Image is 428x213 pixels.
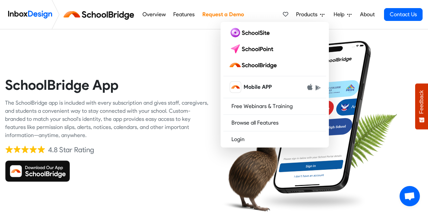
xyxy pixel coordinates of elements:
a: Overview [140,8,167,21]
a: Features [172,8,197,21]
a: Contact Us [384,8,423,21]
a: Login [223,134,326,145]
button: Feedback - Show survey [415,83,428,129]
div: Products [221,22,329,148]
img: schoolbridge icon [230,82,241,92]
span: Help [334,10,347,19]
div: The SchoolBridge app is included with every subscription and gives staff, caregivers, and student... [5,99,209,139]
img: shadow.png [256,189,368,213]
img: Download SchoolBridge App [5,160,70,182]
a: schoolbridge icon Mobile APP [223,79,326,95]
span: Feedback [419,90,425,114]
img: schoolbridge logo [229,60,279,71]
a: Help [331,8,354,21]
a: Free Webinars & Training [223,101,326,112]
img: schoolpoint logo [229,44,276,54]
a: About [358,8,377,21]
div: 开放式聊天 [400,186,420,206]
img: schoolbridge logo [62,6,138,23]
a: Products [293,8,327,21]
span: Products [296,10,320,19]
div: 4.8 Star Rating [48,145,94,155]
img: schoolsite logo [229,27,272,38]
a: Browse all Features [223,117,326,128]
span: Mobile APP [244,83,272,91]
heading: SchoolBridge App [5,76,209,94]
a: Request a Demo [200,8,246,21]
